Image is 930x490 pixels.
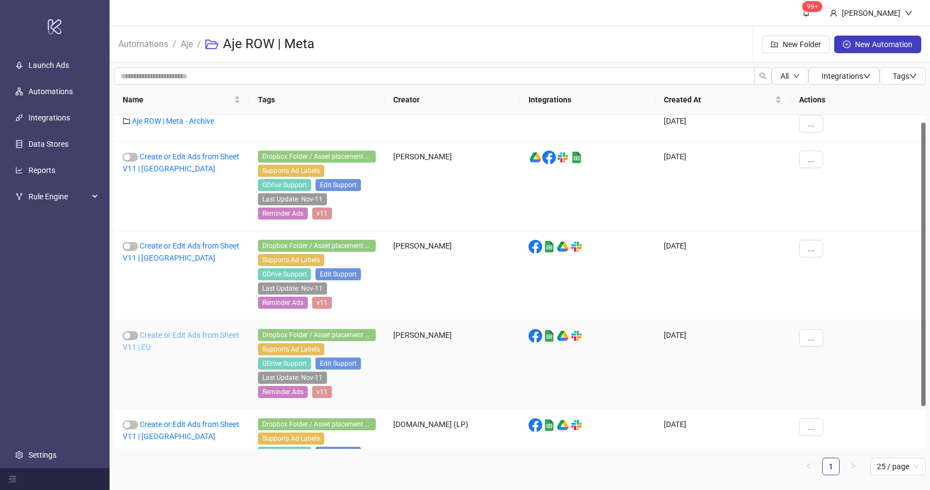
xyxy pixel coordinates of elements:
span: Name [123,94,232,106]
span: Supports Ad Labels [258,343,324,355]
a: Launch Ads [28,61,69,70]
button: Tagsdown [880,67,926,85]
span: menu-fold [9,475,16,483]
span: Reminder Ads [258,386,308,398]
div: [DATE] [655,231,790,320]
div: [PERSON_NAME] [384,142,520,231]
span: Integrations [822,72,871,80]
a: Integrations [28,113,70,122]
button: ... [799,115,823,132]
button: Alldown [772,67,808,85]
button: New Folder [762,36,830,53]
span: ... [808,244,814,253]
a: Create or Edit Ads from Sheet V11 | [GEOGRAPHIC_DATA] [123,152,239,173]
a: Reports [28,166,55,175]
a: Create or Edit Ads from Sheet V11 | EU [123,331,239,351]
div: [DATE] [655,320,790,410]
span: Dropbox Folder / Asset placement detection [258,151,376,163]
span: Created At [664,94,773,106]
th: Tags [249,85,384,115]
span: user [830,9,837,17]
span: Edit Support [315,179,361,191]
span: Last Update: Nov-11 [258,372,327,384]
button: ... [799,240,823,257]
span: ... [808,155,814,164]
span: folder-open [205,38,219,51]
th: Integrations [520,85,655,115]
span: Edit Support [315,268,361,280]
span: bell [802,9,810,16]
th: Created At [655,85,790,115]
span: v11 [312,297,332,309]
span: down [909,72,917,80]
span: down [905,9,912,17]
span: Dropbox Folder / Asset placement detection [258,240,376,252]
div: [DATE] [655,142,790,231]
div: Page Size [870,458,926,475]
div: [PERSON_NAME] [384,231,520,320]
span: search [759,72,767,80]
span: Edit Support [315,447,361,459]
li: Next Page [844,458,862,475]
span: GDrive Support [258,447,311,459]
a: Aje [179,37,195,49]
span: New Folder [783,40,821,49]
span: Dropbox Folder / Asset placement detection [258,418,376,430]
th: Creator [384,85,520,115]
a: Automations [28,87,73,96]
span: GDrive Support [258,268,311,280]
li: 1 [822,458,840,475]
span: GDrive Support [258,358,311,370]
span: plus-circle [843,41,851,48]
a: Data Stores [28,140,68,148]
span: Reminder Ads [258,207,308,220]
span: Reminder Ads [258,297,308,309]
span: ... [808,333,814,342]
span: New Automation [855,40,912,49]
div: [DATE] [655,106,790,142]
span: Last Update: Nov-11 [258,283,327,295]
span: v11 [312,386,332,398]
span: folder-add [771,41,778,48]
a: 1 [823,458,839,475]
span: Supports Ad Labels [258,254,324,266]
span: Supports Ad Labels [258,433,324,445]
span: down [793,73,800,79]
button: ... [799,151,823,168]
button: Integrationsdown [808,67,880,85]
li: Previous Page [800,458,818,475]
button: right [844,458,862,475]
span: v11 [312,207,332,220]
span: Tags [893,72,917,80]
a: Aje ROW | Meta - Archive [132,117,214,125]
span: Last Update: Nov-11 [258,193,327,205]
button: ... [799,418,823,436]
span: fork [15,193,23,200]
div: [PERSON_NAME] [837,7,905,19]
a: Settings [28,451,56,459]
button: New Automation [834,36,921,53]
span: GDrive Support [258,179,311,191]
span: ... [808,119,814,128]
th: Name [114,85,249,115]
span: All [780,72,789,80]
h3: Aje ROW | Meta [223,36,314,53]
button: left [800,458,818,475]
div: [PERSON_NAME] [384,320,520,410]
span: down [863,72,871,80]
sup: 1588 [802,1,823,12]
span: left [806,463,812,469]
span: 25 / page [877,458,919,475]
th: Actions [790,85,926,115]
a: Automations [116,37,170,49]
span: right [849,463,856,469]
a: Create or Edit Ads from Sheet V11 | [GEOGRAPHIC_DATA] [123,420,239,441]
span: Dropbox Folder / Asset placement detection [258,329,376,341]
span: ... [808,423,814,431]
a: Create or Edit Ads from Sheet V11 | [GEOGRAPHIC_DATA] [123,241,239,262]
span: Supports Ad Labels [258,165,324,177]
button: ... [799,329,823,347]
span: Rule Engine [28,186,89,207]
span: Edit Support [315,358,361,370]
li: / [173,27,176,62]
